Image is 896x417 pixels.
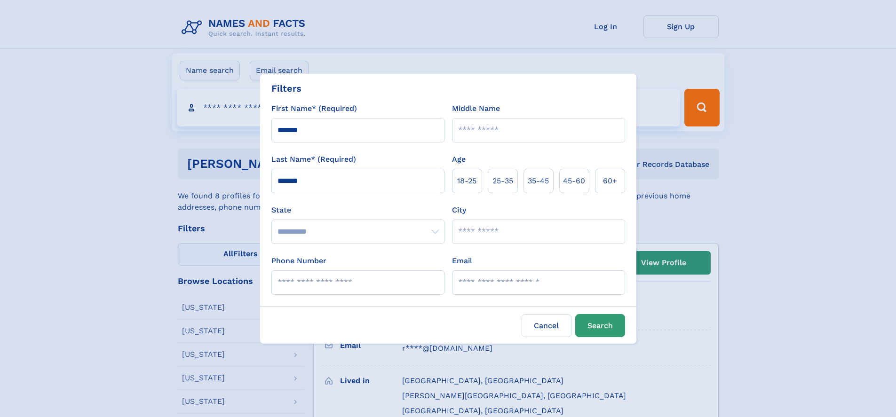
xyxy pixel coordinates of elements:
[522,314,571,337] label: Cancel
[452,154,466,165] label: Age
[452,255,472,267] label: Email
[575,314,625,337] button: Search
[271,154,356,165] label: Last Name* (Required)
[452,205,466,216] label: City
[271,205,444,216] label: State
[528,175,549,187] span: 35‑45
[271,81,301,95] div: Filters
[492,175,513,187] span: 25‑35
[563,175,585,187] span: 45‑60
[603,175,617,187] span: 60+
[271,255,326,267] label: Phone Number
[271,103,357,114] label: First Name* (Required)
[457,175,476,187] span: 18‑25
[452,103,500,114] label: Middle Name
